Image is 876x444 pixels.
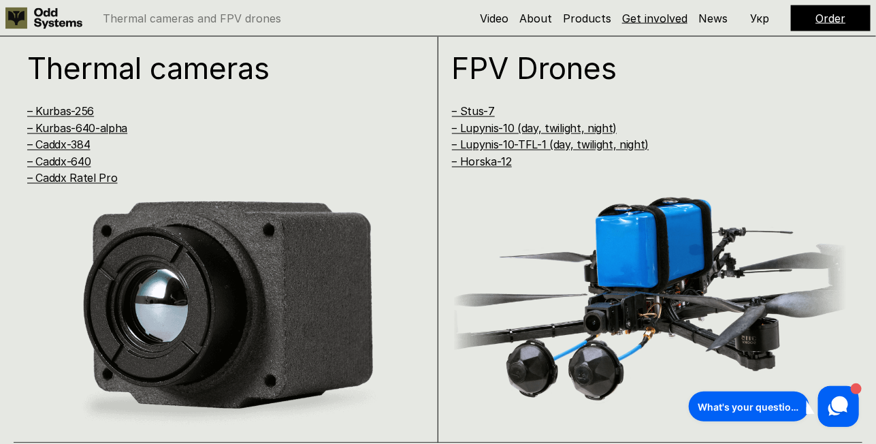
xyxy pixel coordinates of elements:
a: Get involved [622,12,687,25]
p: Укр [750,13,769,24]
a: – Caddx-640 [27,155,91,169]
p: Thermal cameras and FPV drones [103,13,281,24]
a: Order [816,12,846,25]
a: Video [480,12,508,25]
a: News [698,12,728,25]
a: – Lupynis-10 (day, twilight, night) [452,122,617,136]
a: – Stus-7 [452,105,495,118]
a: – Caddx Ratel Pro [27,172,118,185]
a: – Kurbas-256 [27,105,94,118]
iframe: HelpCrunch [685,383,862,430]
a: – Kurbas-640-alpha [27,122,127,136]
a: Products [563,12,611,25]
a: About [519,12,552,25]
h1: Thermal cameras [27,54,400,84]
h1: FPV Drones [452,54,825,84]
a: – Caddx-384 [27,138,90,152]
a: – Lupynis-10-TFL-1 (day, twilight, night) [452,138,649,152]
a: – Horska-12 [452,155,512,169]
